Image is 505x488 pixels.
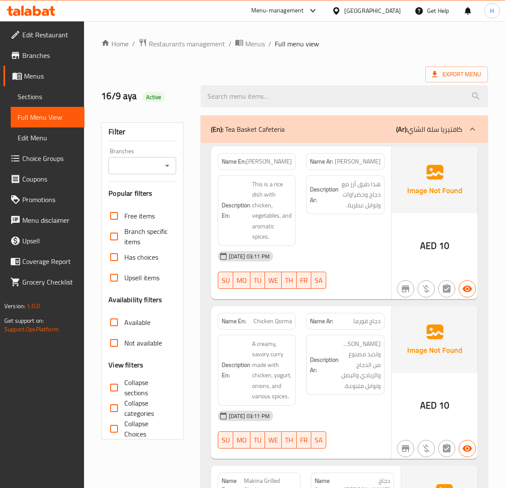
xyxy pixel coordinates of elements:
span: MO [237,434,247,446]
a: Support.OpsPlatform [4,324,59,335]
h3: Availability filters [108,295,162,305]
a: Menus [3,66,84,86]
span: [DATE] 03:11 PM [225,412,273,420]
a: Home [101,39,129,49]
h3: View filters [108,360,143,370]
button: WE [265,272,282,289]
div: Menu-management [251,6,304,16]
span: Get support on: [4,315,44,326]
a: Upsell [3,230,84,251]
span: Collapse categories [124,398,169,418]
span: Menu disclaimer [22,215,78,225]
a: Edit Restaurant [3,24,84,45]
span: MO [237,274,247,287]
span: 10 [439,237,449,254]
button: Purchased item [418,280,435,297]
span: H [490,6,494,15]
span: Branch specific items [124,226,169,247]
span: هذا طبق أرز مع دجاج وخضراوات وتوابل عطرية. [340,179,381,211]
span: Coupons [22,174,78,184]
span: Export Menu [432,69,481,80]
div: Filter [108,123,176,141]
a: Branches [3,45,84,66]
p: كافتيريا سلة الشاي [396,124,462,134]
span: TH [285,434,293,446]
span: Full menu view [275,39,319,49]
a: Sections [11,86,84,107]
span: Export Menu [425,67,488,82]
a: Restaurants management [138,38,225,49]
span: Collapse sections [124,377,169,398]
nav: breadcrumb [101,38,488,49]
strong: Name Ar: [310,317,333,326]
button: SU [218,431,233,449]
span: دجاج قورما [353,317,381,326]
span: Grocery Checklist [22,277,78,287]
a: Full Menu View [11,107,84,127]
a: Choice Groups [3,148,84,169]
span: [PERSON_NAME] [246,157,292,166]
span: Version: [4,300,25,312]
button: Available [459,440,476,457]
b: (En): [211,123,223,136]
strong: Name En: [222,157,246,166]
input: search [201,85,488,107]
a: Coupons [3,169,84,189]
b: (Ar): [396,123,408,136]
span: A creamy, savory curry made with chicken, yogurt, onions, and various spices. [252,339,292,402]
button: Not branch specific item [397,440,414,457]
div: [GEOGRAPHIC_DATA] [344,6,401,15]
span: Menus [245,39,265,49]
h3: Popular filters [108,188,176,198]
span: SU [222,274,230,287]
span: Chicken Qorma [253,317,292,326]
span: TU [254,274,262,287]
span: WE [268,274,278,287]
li: / [268,39,271,49]
button: Not branch specific item [397,280,414,297]
span: SU [222,434,230,446]
span: Branches [22,50,78,61]
span: AED [420,237,437,254]
strong: Name En: [222,317,246,326]
span: Menus [24,71,78,81]
div: Active [143,92,165,102]
li: / [132,39,135,49]
span: Coverage Report [22,256,78,267]
span: Full Menu View [18,112,78,122]
button: FR [297,431,311,449]
button: TU [250,272,265,289]
span: Restaurants management [149,39,225,49]
a: Grocery Checklist [3,272,84,292]
span: TU [254,434,262,446]
button: Not has choices [438,440,455,457]
button: SA [311,272,326,289]
button: Open [161,160,173,172]
span: [DATE] 03:11 PM [225,252,273,261]
button: TH [282,272,297,289]
li: / [228,39,231,49]
span: FR [300,274,308,287]
button: SA [311,431,326,449]
span: Has choices [124,252,158,262]
button: TH [282,431,297,449]
a: Promotions [3,189,84,210]
span: Available [124,317,150,327]
button: MO [233,431,250,449]
span: Edit Menu [18,133,78,143]
strong: Description En: [222,360,250,381]
span: [PERSON_NAME] [335,157,381,166]
a: Coverage Report [3,251,84,272]
button: SU [218,272,233,289]
div: (En): Tea Basket Cafeteria(Ar):كافتيريا سلة الشاي [201,115,488,143]
span: Choice Groups [22,153,78,164]
p: Tea Basket Cafeteria [211,124,285,134]
span: This is a rice dish with chicken, vegetables, and aromatic spices. [252,179,292,242]
a: Edit Menu [11,127,84,148]
strong: Name Ar: [310,157,333,166]
button: WE [265,431,282,449]
span: SA [315,274,323,287]
button: FR [297,272,311,289]
span: SA [315,434,323,446]
span: FR [300,434,308,446]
